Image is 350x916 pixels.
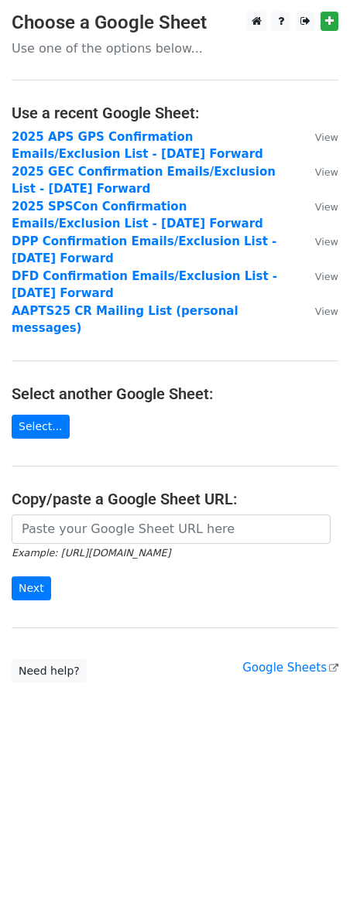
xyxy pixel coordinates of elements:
small: View [315,132,338,143]
a: 2025 APS GPS Confirmation Emails/Exclusion List - [DATE] Forward [12,130,263,162]
a: View [300,304,338,318]
h4: Use a recent Google Sheet: [12,104,338,122]
input: Next [12,576,51,600]
a: View [300,165,338,179]
a: 2025 GEC Confirmation Emails/Exclusion List - [DATE] Forward [12,165,276,197]
a: View [300,234,338,248]
small: View [315,271,338,282]
a: View [300,269,338,283]
a: DPP Confirmation Emails/Exclusion List - [DATE] Forward [12,234,276,266]
a: Need help? [12,659,87,683]
a: View [300,130,338,144]
h4: Copy/paste a Google Sheet URL: [12,490,338,508]
a: AAPTS25 CR Mailing List (personal messages) [12,304,238,336]
a: View [300,200,338,214]
small: View [315,236,338,248]
small: View [315,201,338,213]
small: View [315,166,338,178]
p: Use one of the options below... [12,40,338,56]
small: Example: [URL][DOMAIN_NAME] [12,547,170,559]
small: View [315,306,338,317]
h4: Select another Google Sheet: [12,385,338,403]
a: DFD Confirmation Emails/Exclusion List - [DATE] Forward [12,269,277,301]
input: Paste your Google Sheet URL here [12,514,331,544]
h3: Choose a Google Sheet [12,12,338,34]
a: 2025 SPSCon Confirmation Emails/Exclusion List - [DATE] Forward [12,200,263,231]
a: Google Sheets [242,661,338,675]
a: Select... [12,415,70,439]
